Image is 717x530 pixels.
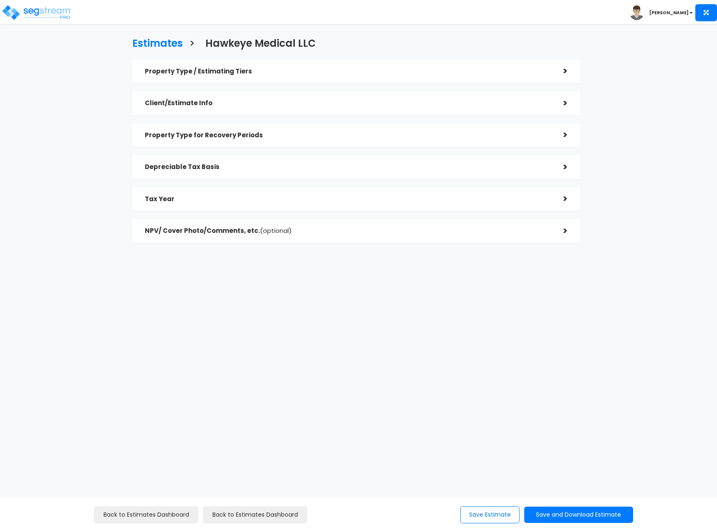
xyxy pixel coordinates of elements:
[460,506,520,523] button: Save Estimate
[551,129,568,141] div: >
[126,30,183,55] a: Estimates
[145,100,551,107] h5: Client/Estimate Info
[629,5,644,20] img: avatar.png
[145,164,551,171] h5: Depreciable Tax Basis
[551,97,568,110] div: >
[524,507,633,523] button: Save and Download Estimate
[551,192,568,205] div: >
[145,68,551,75] h5: Property Type / Estimating Tiers
[649,10,689,16] b: [PERSON_NAME]
[551,65,568,78] div: >
[551,225,568,237] div: >
[199,30,316,55] a: Hawkeye Medical LLC
[94,506,198,523] a: Back to Estimates Dashboard
[145,132,551,139] h5: Property Type for Recovery Periods
[132,38,183,51] h3: Estimates
[1,4,72,21] img: logo_pro_r.png
[203,506,307,523] a: Back to Estimates Dashboard
[189,38,195,51] h3: >
[205,38,316,51] h3: Hawkeye Medical LLC
[145,227,551,235] h5: NPV/ Cover Photo/Comments, etc.
[551,161,568,174] div: >
[145,196,551,203] h5: Tax Year
[260,226,292,235] span: (optional)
